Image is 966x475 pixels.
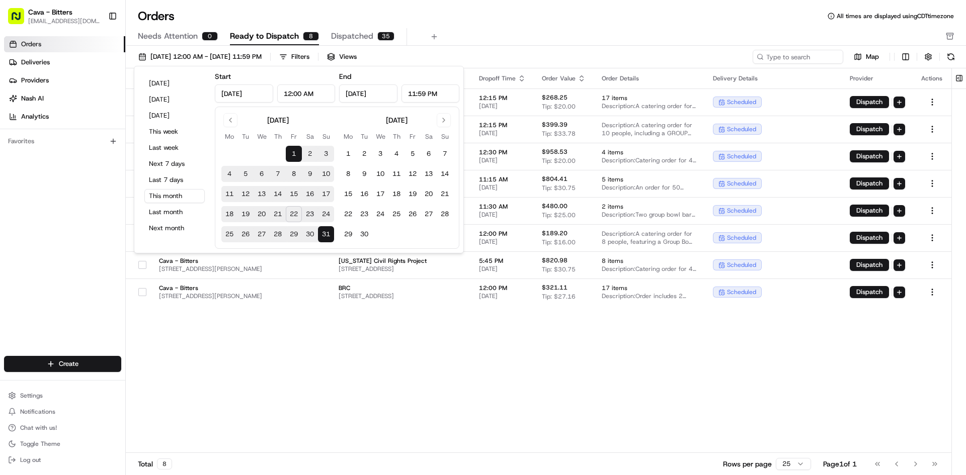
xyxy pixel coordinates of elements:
button: Toggle Theme [4,437,121,451]
div: Filters [291,52,309,61]
button: Start new chat [171,99,183,111]
span: [STREET_ADDRESS][PERSON_NAME] [159,292,262,300]
button: 14 [270,186,286,202]
span: scheduled [727,125,756,133]
button: 9 [356,166,372,182]
button: Chat with us! [4,421,121,435]
button: 9 [302,166,318,182]
span: 5 items [602,175,697,183]
button: 11 [221,186,237,202]
button: Next 7 days [144,157,205,171]
span: Tip: $20.00 [542,157,576,165]
button: 27 [254,226,270,242]
th: Friday [286,131,302,142]
span: Dispatched [331,30,373,42]
button: Dispatch [850,205,889,217]
button: [EMAIL_ADDRESS][DOMAIN_NAME] [28,17,100,25]
button: Dispatch [850,177,889,189]
img: 1736555255976-a54dd68f-1ca7-489b-9aae-adbdc363a1c4 [10,96,28,114]
button: 13 [254,186,270,202]
button: 13 [421,166,437,182]
input: Date [339,84,397,103]
div: [DATE] [386,115,408,125]
a: Powered byPylon [71,249,122,257]
span: $480.00 [542,202,568,210]
button: Filters [275,50,314,64]
input: Clear [26,65,166,75]
button: Settings [4,389,121,403]
span: 11:15 AM [479,175,526,183]
div: 8 [303,32,319,41]
span: [DATE] [479,211,526,219]
span: [DATE] [479,292,526,300]
button: 18 [221,206,237,222]
th: Friday [405,131,421,142]
span: Deliveries [21,58,50,67]
a: Nash AI [4,90,125,107]
img: 1736555255976-a54dd68f-1ca7-489b-9aae-adbdc363a1c4 [20,183,28,192]
button: Refresh [944,50,958,64]
div: Total [138,458,172,469]
img: Wisdom Oko [10,173,26,193]
button: 28 [270,226,286,242]
button: 10 [372,166,388,182]
button: Cava - Bitters [28,7,72,17]
button: 16 [302,186,318,202]
span: scheduled [727,98,756,106]
th: Saturday [421,131,437,142]
button: 15 [340,186,356,202]
span: Tip: $30.75 [542,184,576,192]
button: Go to next month [437,113,451,127]
span: Tip: $33.78 [542,130,576,138]
span: [DATE] 12:00 AM - [DATE] 11:59 PM [150,52,262,61]
div: 💻 [85,226,93,234]
a: 📗Knowledge Base [6,221,81,239]
button: 8 [286,166,302,182]
button: See all [156,129,183,141]
img: Cava Bitters [10,146,26,162]
button: 25 [221,226,237,242]
label: Start [215,72,231,81]
span: Description: Catering order for 45 people featuring 4 Group Bowl Bars with Grilled Chicken, Saffr... [602,156,697,164]
div: Dropoff Time [479,74,526,82]
span: scheduled [727,234,756,242]
span: 17 items [602,284,697,292]
th: Wednesday [372,131,388,142]
button: This week [144,125,205,139]
button: Next month [144,221,205,235]
span: Tip: $27.16 [542,293,576,301]
span: 8 items [602,257,697,265]
button: 28 [437,206,453,222]
span: Notifications [20,408,55,416]
button: 29 [286,226,302,242]
span: API Documentation [95,225,162,235]
span: [DATE] [479,129,526,137]
span: Knowledge Base [20,225,77,235]
button: 23 [356,206,372,222]
div: Past conversations [10,131,67,139]
button: 22 [340,206,356,222]
button: 20 [421,186,437,202]
button: 7 [270,166,286,182]
a: Deliveries [4,54,125,70]
input: Type to search [753,50,843,64]
img: Nash [10,10,30,30]
span: Description: An order for 50 people including various group bowl bars with grilled steak, grilled... [602,183,697,192]
span: Settings [20,392,43,400]
span: Description: Catering order for 40 people, including Group Bowl Bars with Grilled Steak, Harissa ... [602,265,697,273]
button: 21 [270,206,286,222]
span: $268.25 [542,93,568,102]
button: Last 7 days [144,173,205,187]
button: 2 [302,146,318,162]
button: 6 [254,166,270,182]
button: Dispatch [850,232,889,244]
span: Description: Two group bowl bars, one with grilled chicken and the other with grilled steak, alon... [602,211,697,219]
button: 17 [372,186,388,202]
button: 6 [421,146,437,162]
span: 4 items [602,148,697,156]
span: $321.11 [542,283,568,292]
button: 15 [286,186,302,202]
span: Map [866,52,879,61]
button: 19 [237,206,254,222]
span: 12:15 PM [479,94,526,102]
